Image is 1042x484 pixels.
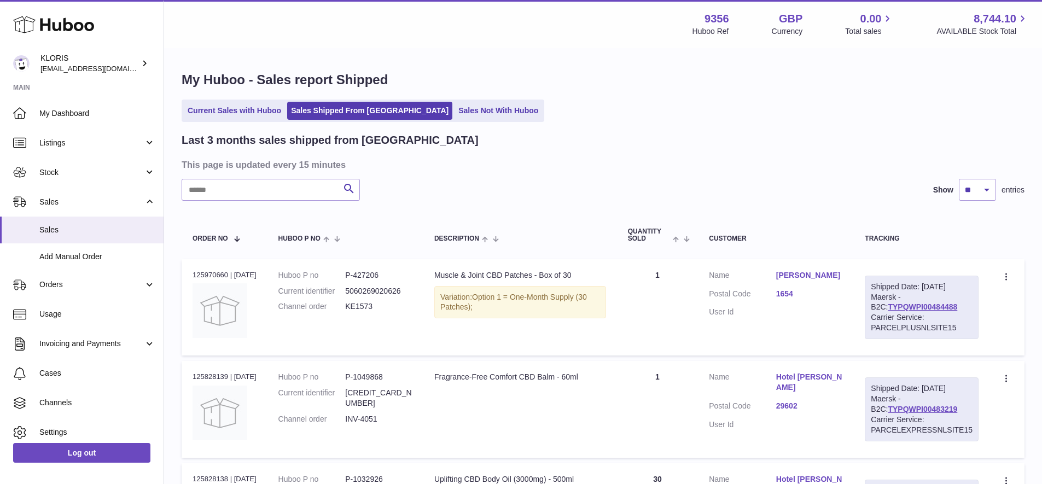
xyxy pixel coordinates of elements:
div: Fragrance-Free Comfort CBD Balm - 60ml [434,372,606,382]
span: Order No [193,235,228,242]
td: 1 [617,259,698,355]
div: 125970660 | [DATE] [193,270,257,280]
span: My Dashboard [39,108,155,119]
dd: KE1573 [345,301,412,312]
div: Shipped Date: [DATE] [871,282,973,292]
span: Channels [39,398,155,408]
h1: My Huboo - Sales report Shipped [182,71,1024,89]
span: Total sales [845,26,894,37]
span: Quantity Sold [628,228,670,242]
img: no-photo.jpg [193,283,247,338]
span: Description [434,235,479,242]
a: Sales Not With Huboo [455,102,542,120]
span: Settings [39,427,155,438]
div: Maersk - B2C: [865,276,979,339]
a: Sales Shipped From [GEOGRAPHIC_DATA] [287,102,452,120]
span: 8,744.10 [974,11,1016,26]
dt: Name [709,372,776,395]
span: AVAILABLE Stock Total [936,26,1029,37]
div: Muscle & Joint CBD Patches - Box of 30 [434,270,606,281]
img: huboo@kloriscbd.com [13,55,30,72]
span: Cases [39,368,155,378]
span: Orders [39,279,144,290]
span: [EMAIL_ADDRESS][DOMAIN_NAME] [40,64,161,73]
span: 0.00 [860,11,882,26]
a: 1654 [776,289,843,299]
div: Tracking [865,235,979,242]
dt: Current identifier [278,286,346,296]
a: Log out [13,443,150,463]
div: Carrier Service: PARCELEXPRESSNLSITE15 [871,415,973,435]
div: Shipped Date: [DATE] [871,383,973,394]
span: Usage [39,309,155,319]
span: entries [1002,185,1024,195]
dt: Postal Code [709,401,776,414]
span: Invoicing and Payments [39,339,144,349]
dd: [CREDIT_CARD_NUMBER] [345,388,412,409]
div: 125828138 | [DATE] [193,474,257,484]
span: Stock [39,167,144,178]
div: 125828139 | [DATE] [193,372,257,382]
dt: Huboo P no [278,372,346,382]
h3: This page is updated every 15 minutes [182,159,1022,171]
strong: 9356 [705,11,729,26]
dt: Channel order [278,301,346,312]
div: Carrier Service: PARCELPLUSNLSITE15 [871,312,973,333]
div: Huboo Ref [692,26,729,37]
h2: Last 3 months sales shipped from [GEOGRAPHIC_DATA] [182,133,479,148]
span: Sales [39,197,144,207]
dd: 5060269020626 [345,286,412,296]
a: Current Sales with Huboo [184,102,285,120]
span: Sales [39,225,155,235]
dt: Name [709,270,776,283]
a: [PERSON_NAME] [776,270,843,281]
a: Hotel [PERSON_NAME] [776,372,843,393]
span: Option 1 = One-Month Supply (30 Patches); [440,293,587,312]
dd: P-1049868 [345,372,412,382]
td: 1 [617,361,698,457]
dt: Huboo P no [278,270,346,281]
strong: GBP [779,11,802,26]
span: Listings [39,138,144,148]
span: Huboo P no [278,235,321,242]
a: TYPQWPI00483219 [888,405,957,413]
div: Customer [709,235,843,242]
dt: User Id [709,419,776,430]
span: Add Manual Order [39,252,155,262]
div: KLORIS [40,53,139,74]
dt: Current identifier [278,388,346,409]
dd: P-427206 [345,270,412,281]
a: 0.00 Total sales [845,11,894,37]
dt: Postal Code [709,289,776,302]
a: 8,744.10 AVAILABLE Stock Total [936,11,1029,37]
dd: INV-4051 [345,414,412,424]
label: Show [933,185,953,195]
div: Maersk - B2C: [865,377,979,441]
dt: User Id [709,307,776,317]
div: Variation: [434,286,606,319]
div: Currency [772,26,803,37]
dt: Channel order [278,414,346,424]
a: 29602 [776,401,843,411]
a: TYPQWPI00484488 [888,302,957,311]
img: no-photo.jpg [193,386,247,440]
